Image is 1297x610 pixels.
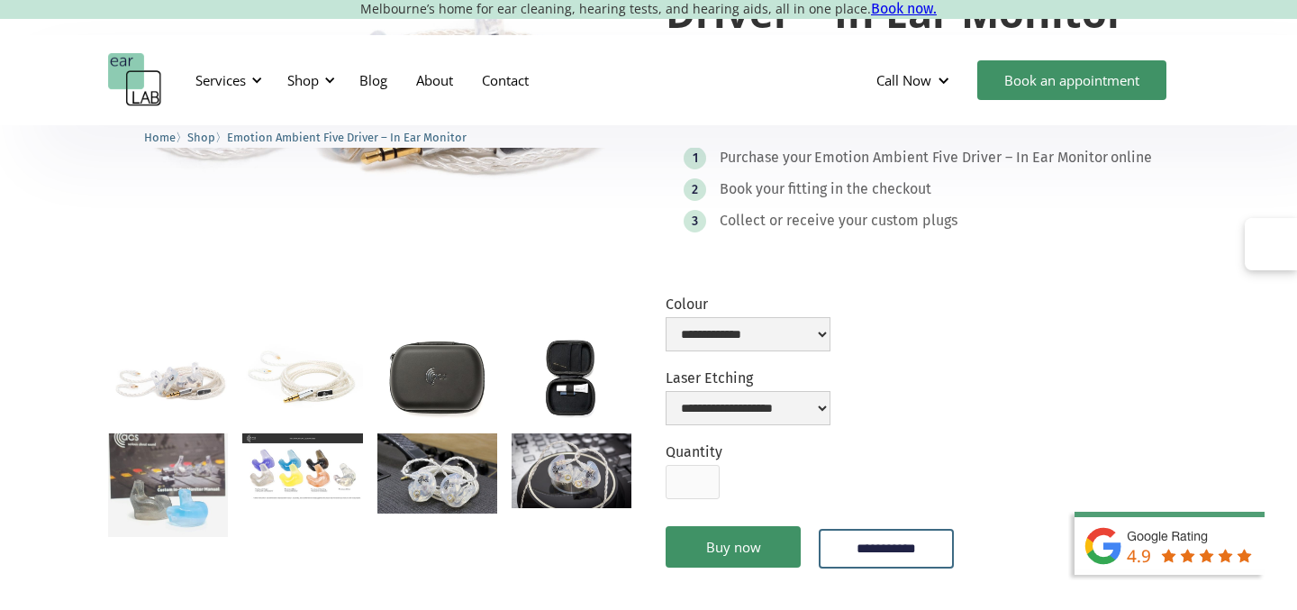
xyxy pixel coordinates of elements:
[277,53,340,107] div: Shop
[227,131,467,144] span: Emotion Ambient Five Driver – In Ear Monitor
[720,212,957,230] div: Collect or receive your custom plugs
[227,128,467,145] a: Emotion Ambient Five Driver – In Ear Monitor
[692,183,698,196] div: 2
[185,53,268,107] div: Services
[512,339,631,418] a: open lightbox
[187,128,215,145] a: Shop
[242,339,362,414] a: open lightbox
[187,131,215,144] span: Shop
[720,149,812,167] div: Purchase your
[144,128,187,147] li: 〉
[1245,218,1297,270] button: Open Sortd panel
[287,71,319,89] div: Shop
[377,339,497,418] a: open lightbox
[108,433,228,537] a: open lightbox
[108,339,228,419] a: open lightbox
[467,54,543,106] a: Contact
[666,526,801,568] a: Buy now
[195,71,246,89] div: Services
[108,53,162,107] a: home
[144,128,176,145] a: Home
[512,433,631,508] a: open lightbox
[144,131,176,144] span: Home
[692,214,698,228] div: 3
[693,151,698,165] div: 1
[977,60,1166,100] a: Book an appointment
[862,53,968,107] div: Call Now
[720,180,931,198] div: Book your fitting in the checkout
[377,433,497,514] a: open lightbox
[402,54,467,106] a: About
[187,128,227,147] li: 〉
[242,433,362,500] a: open lightbox
[814,149,1108,167] div: Emotion Ambient Five Driver – In Ear Monitor
[345,54,402,106] a: Blog
[666,443,722,460] label: Quantity
[666,296,830,313] label: Colour
[876,71,931,89] div: Call Now
[1111,149,1152,167] div: online
[666,369,830,387] label: Laser Etching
